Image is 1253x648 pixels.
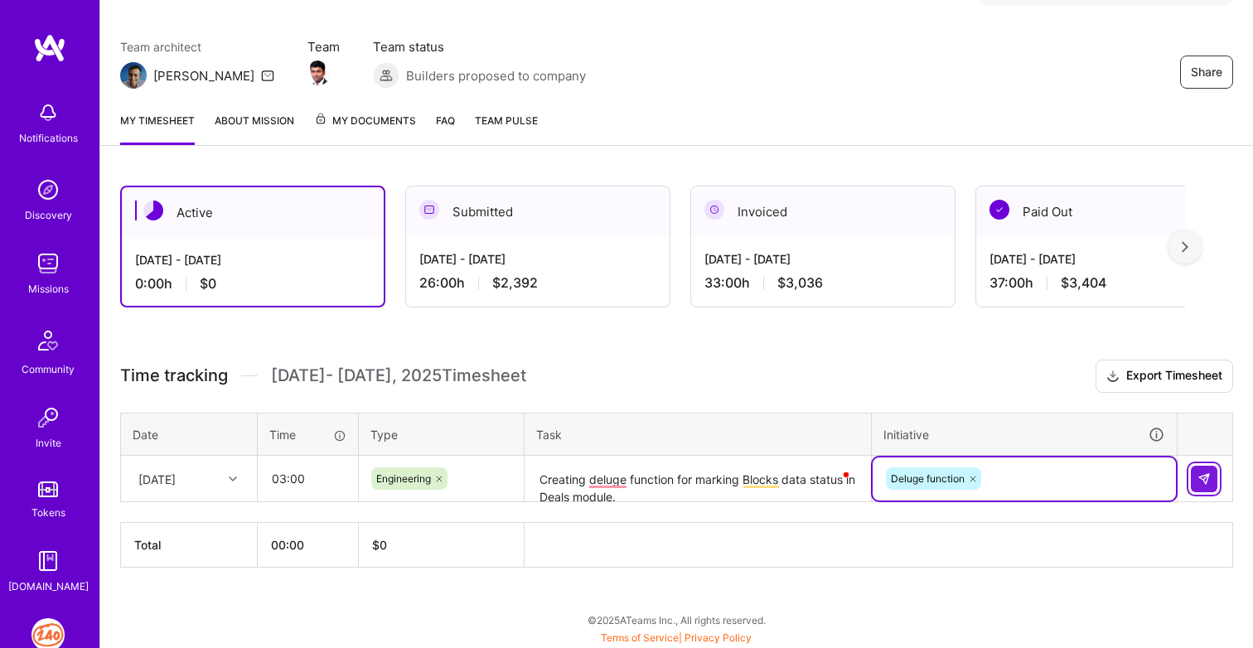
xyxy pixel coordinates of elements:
[307,59,329,87] a: Team Member Avatar
[492,274,538,292] span: $2,392
[359,413,525,456] th: Type
[143,201,163,220] img: Active
[691,186,955,237] div: Invoiced
[601,631,752,644] span: |
[1197,472,1211,486] img: Submit
[419,200,439,220] img: Submitted
[135,251,370,268] div: [DATE] - [DATE]
[436,112,455,145] a: FAQ
[122,187,384,238] div: Active
[135,275,370,293] div: 0:00 h
[153,67,254,85] div: [PERSON_NAME]
[31,96,65,129] img: bell
[373,62,399,89] img: Builders proposed to company
[704,250,941,268] div: [DATE] - [DATE]
[229,475,237,483] i: icon Chevron
[601,631,679,644] a: Terms of Service
[976,186,1240,237] div: Paid Out
[120,112,195,145] a: My timesheet
[25,206,72,224] div: Discovery
[1191,466,1219,492] div: null
[314,112,416,145] a: My Documents
[120,365,228,386] span: Time tracking
[120,62,147,89] img: Team Architect
[8,578,89,595] div: [DOMAIN_NAME]
[376,472,431,485] span: Engineering
[36,434,61,452] div: Invite
[215,112,294,145] a: About Mission
[138,470,176,487] div: [DATE]
[419,274,656,292] div: 26:00 h
[704,274,941,292] div: 33:00 h
[475,114,538,127] span: Team Pulse
[19,129,78,147] div: Notifications
[38,481,58,497] img: tokens
[31,504,65,521] div: Tokens
[33,33,66,63] img: logo
[704,200,724,220] img: Invoiced
[685,631,752,644] a: Privacy Policy
[31,173,65,206] img: discovery
[406,67,586,85] span: Builders proposed to company
[269,426,346,443] div: Time
[989,200,1009,220] img: Paid Out
[121,523,258,568] th: Total
[1061,274,1106,292] span: $3,404
[372,538,387,552] span: $ 0
[31,247,65,280] img: teamwork
[1182,241,1188,253] img: right
[31,401,65,434] img: Invite
[200,275,216,293] span: $0
[1191,64,1222,80] span: Share
[22,360,75,378] div: Community
[1180,56,1233,89] button: Share
[777,274,823,292] span: $3,036
[259,457,357,501] input: HH:MM
[120,38,274,56] span: Team architect
[525,413,872,456] th: Task
[526,457,869,501] textarea: To enrich screen reader interactions, please activate Accessibility in Grammarly extension settings
[261,69,274,82] i: icon Mail
[883,425,1165,444] div: Initiative
[99,599,1253,641] div: © 2025 ATeams Inc., All rights reserved.
[475,112,538,145] a: Team Pulse
[1106,368,1120,385] i: icon Download
[419,250,656,268] div: [DATE] - [DATE]
[271,365,526,386] span: [DATE] - [DATE] , 2025 Timesheet
[28,321,68,360] img: Community
[989,274,1226,292] div: 37:00 h
[373,38,586,56] span: Team status
[31,544,65,578] img: guide book
[989,250,1226,268] div: [DATE] - [DATE]
[306,60,331,85] img: Team Member Avatar
[258,523,359,568] th: 00:00
[121,413,258,456] th: Date
[28,280,69,297] div: Missions
[891,472,965,485] span: Deluge function
[406,186,670,237] div: Submitted
[307,38,340,56] span: Team
[1096,360,1233,393] button: Export Timesheet
[314,112,416,130] span: My Documents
